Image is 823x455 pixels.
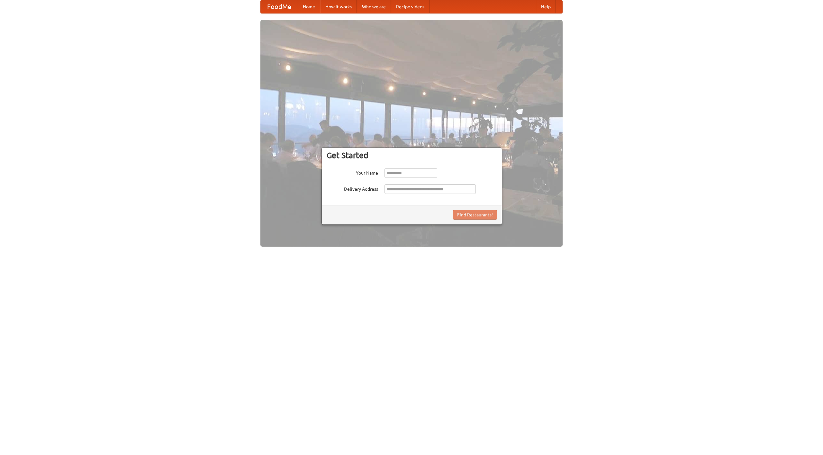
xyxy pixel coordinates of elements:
a: Help [536,0,556,13]
a: FoodMe [261,0,298,13]
a: How it works [320,0,357,13]
label: Delivery Address [327,184,378,192]
label: Your Name [327,168,378,176]
a: Home [298,0,320,13]
a: Recipe videos [391,0,430,13]
button: Find Restaurants! [453,210,497,220]
h3: Get Started [327,150,497,160]
a: Who we are [357,0,391,13]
